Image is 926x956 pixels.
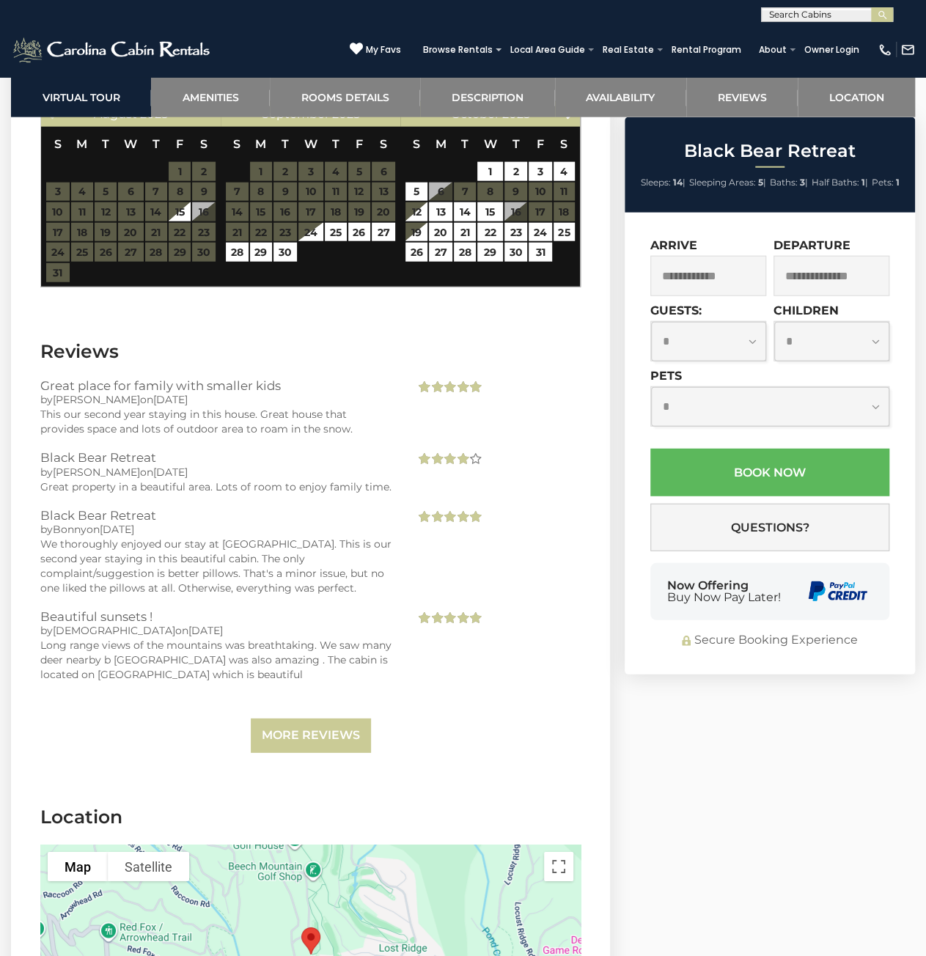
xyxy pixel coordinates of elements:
[40,509,393,522] h3: Black Bear Retreat
[650,304,702,317] label: Guests:
[420,77,554,117] a: Description
[298,223,323,242] a: 24
[153,393,188,406] span: [DATE]
[76,137,87,151] span: Monday
[366,43,401,56] span: My Favs
[689,177,756,188] span: Sleeping Areas:
[812,173,868,192] li: |
[40,623,393,638] div: by on
[686,77,798,117] a: Reviews
[504,243,528,262] a: 30
[40,638,393,682] div: Long range views of the mountains was breathtaking. We saw many deer nearby b [GEOGRAPHIC_DATA] w...
[797,40,867,60] a: Owner Login
[261,107,328,121] span: September
[560,137,567,151] span: Saturday
[667,592,781,603] span: Buy Now Pay Later!
[900,43,915,57] img: mail-regular-white.png
[140,107,168,121] span: 2025
[40,339,581,364] h3: Reviews
[11,35,214,65] img: White-1-2.png
[512,137,519,151] span: Thursday
[40,610,393,623] h3: Beautiful sunsets !
[40,392,393,407] div: by on
[450,107,499,121] span: October
[650,632,889,649] div: Secure Booking Experience
[270,77,420,117] a: Rooms Details
[40,537,393,595] div: We thoroughly enjoyed our stay at [GEOGRAPHIC_DATA]. This is our second year staying in this beau...
[454,243,476,262] a: 28
[650,238,697,252] label: Arrive
[372,223,395,242] a: 27
[529,162,552,181] a: 3
[477,223,502,242] a: 22
[304,137,317,151] span: Wednesday
[356,137,363,151] span: Friday
[429,243,452,262] a: 27
[40,804,581,830] h3: Location
[555,77,686,117] a: Availability
[53,624,175,637] span: [DEMOGRAPHIC_DATA]
[798,77,915,117] a: Location
[350,42,401,57] a: My Favs
[94,107,137,121] span: August
[896,177,900,188] strong: 1
[689,173,766,192] li: |
[477,243,502,262] a: 29
[405,183,427,202] a: 5
[501,107,529,121] span: 2025
[188,624,223,637] span: [DATE]
[325,223,346,242] a: 25
[226,243,248,262] a: 28
[595,40,661,60] a: Real Estate
[504,162,528,181] a: 2
[40,379,393,392] h3: Great place for family with smaller kids
[169,202,191,221] a: 15
[758,177,763,188] strong: 5
[461,137,468,151] span: Tuesday
[544,852,573,881] button: Toggle fullscreen view
[483,137,496,151] span: Wednesday
[273,243,297,262] a: 30
[40,522,393,537] div: by on
[153,137,160,151] span: Thursday
[872,177,894,188] span: Pets:
[40,465,393,479] div: by on
[40,451,393,464] h3: Black Bear Retreat
[54,137,62,151] span: Sunday
[529,223,552,242] a: 24
[53,466,140,479] span: [PERSON_NAME]
[504,223,528,242] a: 23
[812,177,859,188] span: Half Baths:
[250,243,272,262] a: 29
[454,223,476,242] a: 21
[413,137,420,151] span: Sunday
[664,40,749,60] a: Rental Program
[176,137,183,151] span: Friday
[11,77,151,117] a: Virtual Tour
[650,369,682,383] label: Pets
[554,223,575,242] a: 25
[628,141,911,161] h2: Black Bear Retreat
[477,202,502,221] a: 15
[641,177,671,188] span: Sleeps:
[405,202,427,221] a: 12
[251,718,371,753] a: More Reviews
[673,177,683,188] strong: 14
[641,173,686,192] li: |
[48,852,108,881] button: Show street map
[878,43,892,57] img: phone-regular-white.png
[773,304,839,317] label: Children
[436,137,447,151] span: Monday
[255,137,266,151] span: Monday
[650,504,889,551] button: Questions?
[667,580,781,603] div: Now Offering
[537,137,544,151] span: Friday
[53,393,140,406] span: [PERSON_NAME]
[53,523,87,536] span: Bonny
[151,77,270,117] a: Amenities
[380,137,387,151] span: Saturday
[503,40,592,60] a: Local Area Guide
[348,223,370,242] a: 26
[40,407,393,436] div: This our second year staying in this house. Great house that provides space and lots of outdoor a...
[554,162,575,181] a: 4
